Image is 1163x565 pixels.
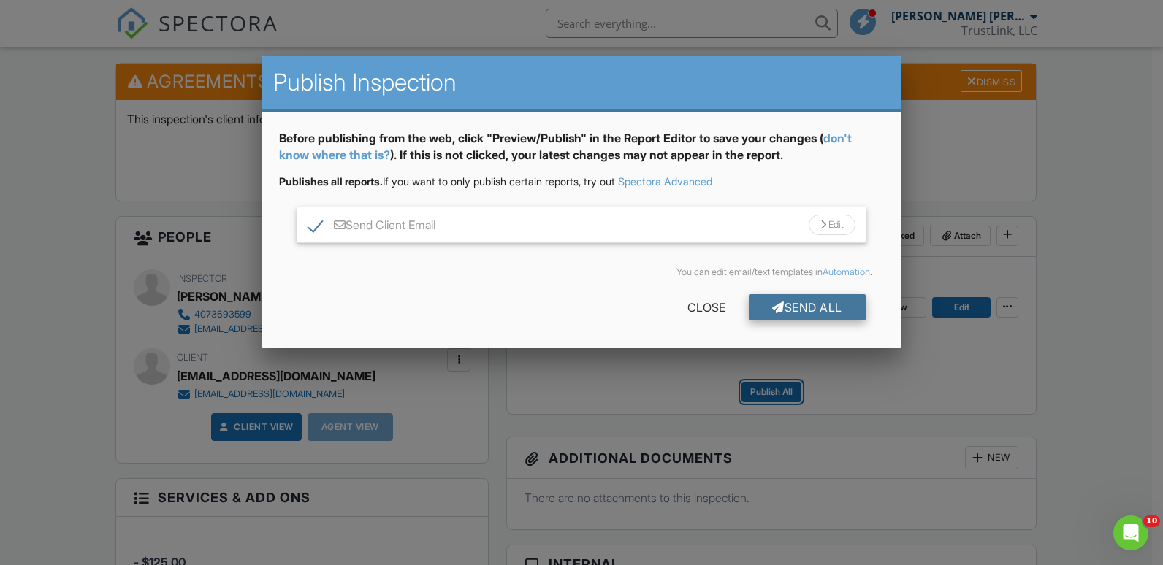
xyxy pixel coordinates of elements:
[273,68,890,97] h2: Publish Inspection
[618,175,712,188] a: Spectora Advanced
[279,175,383,188] strong: Publishes all reports.
[279,131,852,161] a: don't know where that is?
[291,266,872,278] div: You can edit email/text templates in .
[664,294,749,320] div: Close
[809,215,855,235] div: Edit
[279,130,884,174] div: Before publishing from the web, click "Preview/Publish" in the Report Editor to save your changes...
[1113,515,1148,550] iframe: Intercom live chat
[823,266,870,277] a: Automation
[279,175,615,188] span: If you want to only publish certain reports, try out
[308,218,435,237] label: Send Client Email
[749,294,866,320] div: Send All
[1143,515,1160,527] span: 10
